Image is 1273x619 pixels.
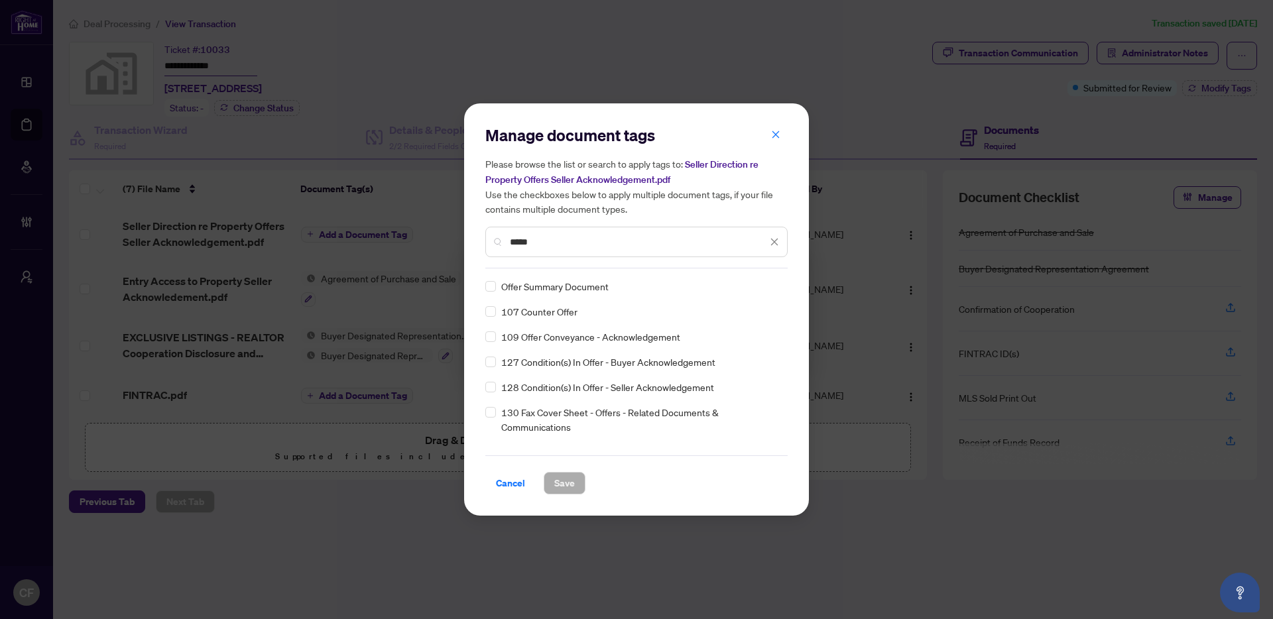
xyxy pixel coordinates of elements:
span: 128 Condition(s) In Offer - Seller Acknowledgement [501,380,714,394]
h2: Manage document tags [485,125,788,146]
span: close [770,237,779,247]
h5: Please browse the list or search to apply tags to: Use the checkboxes below to apply multiple doc... [485,156,788,216]
span: Offer Summary Document [501,279,609,294]
span: close [771,130,780,139]
span: 130 Fax Cover Sheet - Offers - Related Documents & Communications [501,405,780,434]
span: Cancel [496,473,525,494]
span: 107 Counter Offer [501,304,577,319]
span: 109 Offer Conveyance - Acknowledgement [501,329,680,344]
button: Cancel [485,472,536,494]
button: Open asap [1220,573,1260,612]
button: Save [544,472,585,494]
span: 127 Condition(s) In Offer - Buyer Acknowledgement [501,355,715,369]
